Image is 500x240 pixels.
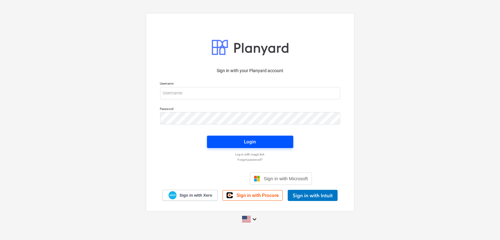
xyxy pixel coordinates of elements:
a: Sign in with Procore [223,190,283,201]
p: Username [160,81,340,87]
a: Log in with magic link [157,152,343,156]
p: Sign in with your Planyard account [160,68,340,74]
iframe: Chat Widget [469,210,500,240]
p: Password [160,107,340,112]
span: Sign in with Xero [179,193,212,198]
a: Sign in with Xero [162,190,218,201]
div: Login [244,138,256,146]
iframe: Sign in with Google Button [185,172,248,185]
img: Xero logo [169,191,177,199]
input: Username [160,87,340,99]
img: Microsoft logo [254,176,260,182]
span: Sign in with Microsoft [264,176,308,181]
a: Forgot password? [157,158,343,162]
span: Sign in with Procore [236,193,279,198]
button: Login [207,136,293,148]
i: keyboard_arrow_down [251,216,258,223]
